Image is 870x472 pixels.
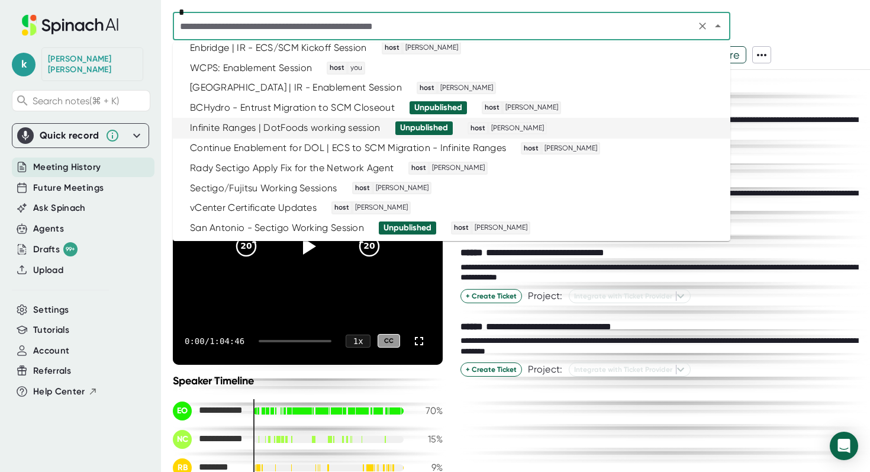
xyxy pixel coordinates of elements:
span: host [353,183,372,194]
div: Open Intercom Messenger [830,432,858,460]
span: Search notes (⌘ + K) [33,95,119,107]
span: host [383,43,401,53]
button: + Create Ticket [460,362,522,377]
span: you [349,63,364,73]
div: Quick record [40,130,99,142]
span: Help Center [33,385,85,399]
button: Integrate with Ticket Provider [569,289,691,303]
div: Rady Sectigo Apply Fix for the Network Agent [190,162,394,174]
div: Continue Enablement for DOL | ECS to SCM Migration - Infinite Ranges [190,142,506,154]
div: WCPS: Enablement Session [190,62,312,74]
div: Enbridge | IR - ECS/SCM Kickoff Session [190,42,367,54]
div: vCenter Certificate Updates [190,202,317,214]
button: Future Meetings [33,181,104,195]
button: Upload [33,264,63,277]
span: [PERSON_NAME] [353,203,410,213]
button: Account [33,344,69,358]
span: [PERSON_NAME] [404,43,460,53]
button: Ask Spinach [33,201,86,215]
button: Tutorials [33,323,69,337]
span: Integrate with Ticket Provider [574,291,685,301]
button: Settings [33,303,69,317]
span: host [328,63,346,73]
div: Infinite Ranges | DotFoods working session [190,122,381,134]
div: Unpublished [384,223,431,233]
span: host [333,203,351,213]
div: [GEOGRAPHIC_DATA] | IR - Enablement Session [190,82,402,94]
span: host [410,163,428,174]
div: Emir Omerika [173,402,244,420]
div: Quick record [17,124,144,147]
div: EO [173,402,192,420]
div: NC [173,430,192,449]
div: Nathan Cline [173,430,244,449]
button: Drafts 99+ [33,242,78,256]
span: [PERSON_NAME] [374,183,430,194]
span: host [418,83,436,94]
div: 99+ [63,242,78,256]
div: 70 % [413,405,443,416]
span: + Create Ticket [466,364,517,375]
span: host [522,143,540,154]
button: Clear [694,18,711,34]
button: Help Center [33,385,98,399]
div: Kacy Yates [48,54,137,75]
button: + Create Ticket [460,289,522,303]
span: + Create Ticket [466,291,517,301]
div: 15 % [413,434,443,445]
div: CC [378,334,400,348]
button: Agents [33,222,64,236]
div: Unpublished [414,102,462,113]
div: 0:00 / 1:04:46 [185,336,244,346]
span: host [469,123,487,134]
span: [PERSON_NAME] [473,223,529,233]
div: Unpublished [400,123,448,133]
div: 1 x [346,335,370,348]
div: BCHydro - Entrust Migration to SCM Closeout [190,102,395,114]
button: Close [710,18,726,34]
span: [PERSON_NAME] [504,102,560,113]
span: host [452,223,471,233]
div: Project: [528,290,562,302]
span: [PERSON_NAME] [430,163,486,174]
div: Drafts [33,242,78,256]
div: Project: [528,364,562,375]
button: Meeting History [33,160,101,174]
span: [PERSON_NAME] [489,123,546,134]
button: Referrals [33,364,71,378]
span: host [483,102,501,113]
span: [PERSON_NAME] [543,143,599,154]
div: San Antonio - Sectigo Working Session [190,222,364,234]
div: Speaker Timeline [173,374,443,387]
span: Integrate with Ticket Provider [574,364,685,375]
span: [PERSON_NAME] [439,83,495,94]
button: Integrate with Ticket Provider [569,362,691,377]
span: k [12,53,36,76]
div: Sectigo/Fujitsu Working Sessions [190,182,337,194]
